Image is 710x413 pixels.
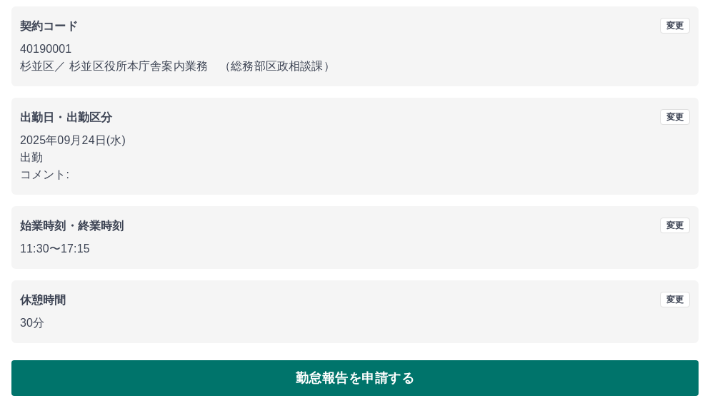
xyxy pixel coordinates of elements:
button: 変更 [660,218,690,233]
p: 11:30 〜 17:15 [20,240,690,258]
button: 変更 [660,109,690,125]
b: 出勤日・出勤区分 [20,111,112,123]
p: 40190001 [20,41,690,58]
b: 始業時刻・終業時刻 [20,220,124,232]
p: 杉並区 ／ 杉並区役所本庁舎案内業務 （総務部区政相談課） [20,58,690,75]
p: 2025年09月24日(水) [20,132,690,149]
button: 変更 [660,18,690,34]
p: 30分 [20,315,690,332]
b: 契約コード [20,20,78,32]
p: コメント: [20,166,690,183]
button: 勤怠報告を申請する [11,360,699,396]
b: 休憩時間 [20,294,66,306]
p: 出勤 [20,149,690,166]
button: 変更 [660,292,690,307]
